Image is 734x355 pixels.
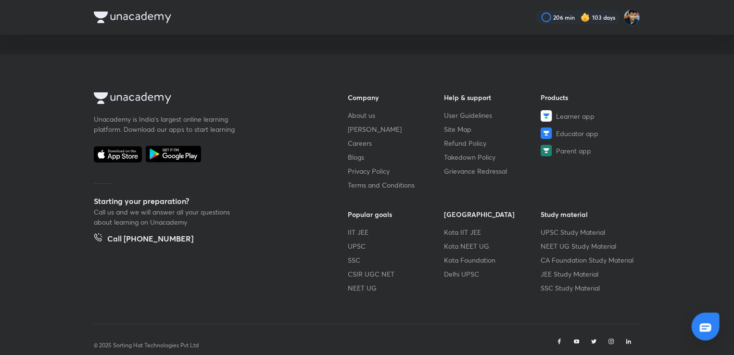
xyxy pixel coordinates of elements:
h6: Help & support [444,92,541,102]
a: CA Foundation Study Material [541,255,637,265]
img: streak [581,13,590,22]
a: Delhi UPSC [444,269,541,279]
a: Parent app [541,145,637,156]
a: CSIR UGC NET [348,269,444,279]
a: JEE Study Material [541,269,637,279]
img: Company Logo [94,12,171,23]
a: About us [348,110,444,120]
img: Company Logo [94,92,171,104]
h5: Starting your preparation? [94,195,317,207]
a: Company Logo [94,92,317,106]
a: Kota IIT JEE [444,227,541,237]
p: © 2025 Sorting Hat Technologies Pvt Ltd [94,341,199,350]
h6: Study material [541,209,637,219]
img: Parent app [541,145,552,156]
a: IIT JEE [348,227,444,237]
a: Grievance Redressal [444,166,541,176]
img: Learner app [541,110,552,122]
h6: Company [348,92,444,102]
h6: Popular goals [348,209,444,219]
a: Learner app [541,110,637,122]
a: UPSC [348,241,444,251]
a: NEET UG [348,283,444,293]
span: Parent app [556,146,591,156]
span: Learner app [556,111,595,121]
a: Privacy Policy [348,166,444,176]
a: [PERSON_NAME] [348,124,444,134]
img: Educator app [541,127,552,139]
a: Educator app [541,127,637,139]
a: SSC [348,255,444,265]
a: Site Map [444,124,541,134]
img: SHREYANSH GUPTA [624,9,640,25]
a: UPSC Study Material [541,227,637,237]
h6: Products [541,92,637,102]
a: Refund Policy [444,138,541,148]
a: Call [PHONE_NUMBER] [94,233,193,246]
a: Blogs [348,152,444,162]
h6: [GEOGRAPHIC_DATA] [444,209,541,219]
a: Terms and Conditions [348,180,444,190]
h5: Call [PHONE_NUMBER] [107,233,193,246]
span: Careers [348,138,372,148]
a: NEET UG Study Material [541,241,637,251]
a: User Guidelines [444,110,541,120]
span: Educator app [556,128,598,139]
a: SSC Study Material [541,283,637,293]
a: Takedown Policy [444,152,541,162]
a: Kota NEET UG [444,241,541,251]
a: Kota Foundation [444,255,541,265]
p: Call us and we will answer all your questions about learning on Unacademy [94,207,238,227]
p: Unacademy is India’s largest online learning platform. Download our apps to start learning [94,114,238,134]
a: Careers [348,138,444,148]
